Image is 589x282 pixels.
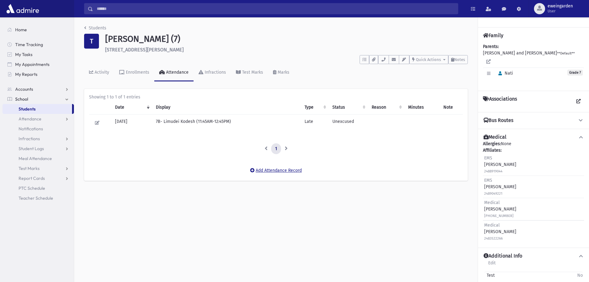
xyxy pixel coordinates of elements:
[19,185,45,191] span: PTC Schedule
[84,25,106,34] nav: breadcrumb
[114,64,154,81] a: Enrollments
[409,55,448,64] button: Quick Actions
[483,96,517,107] h4: Associations
[2,183,74,193] a: PTC Schedule
[483,253,584,259] button: Additional Info
[84,64,114,81] a: Activity
[416,57,441,62] span: Quick Actions
[2,144,74,154] a: Student Logs
[2,50,74,59] a: My Tasks
[276,70,289,75] div: Marks
[368,100,404,115] th: Reason: activate to sort column ascending
[111,114,152,131] td: [DATE]
[2,25,74,35] a: Home
[19,136,40,141] span: Infractions
[567,70,583,76] span: Grade 7
[484,236,503,241] small: 2483522266
[19,195,53,201] span: Teacher Schedule
[488,259,496,271] a: Edit
[15,62,49,67] span: My Appointments
[93,70,109,75] div: Activity
[448,55,468,64] button: Notes
[194,64,231,81] a: Infractions
[484,214,514,218] small: [PHONE_NUMBER]
[154,64,194,81] a: Attendance
[152,114,301,131] td: 7B- Limudei Kodesh (11:45AM-12:45PM)
[231,64,268,81] a: Test Marks
[2,104,72,114] a: Students
[19,166,40,171] span: Test Marks
[19,116,41,122] span: Attendance
[484,222,516,241] div: [PERSON_NAME]
[152,100,301,115] th: Display
[454,57,465,62] span: Notes
[2,134,74,144] a: Infractions
[483,117,584,124] button: Bus Routes
[105,47,468,53] h6: [STREET_ADDRESS][PERSON_NAME]
[440,100,463,115] th: Note
[15,52,32,57] span: My Tasks
[111,100,152,115] th: Date: activate to sort column ascending
[329,100,368,115] th: Status: activate to sort column ascending
[15,27,27,33] span: Home
[2,59,74,69] a: My Appointments
[2,69,74,79] a: My Reports
[19,106,36,112] span: Students
[2,94,74,104] a: School
[2,163,74,173] a: Test Marks
[484,155,516,174] div: [PERSON_NAME]
[2,40,74,50] a: Time Tracking
[125,70,149,75] div: Enrollments
[484,117,513,124] h4: Bus Routes
[404,100,440,115] th: Minutes
[483,141,584,243] div: None
[93,118,102,127] button: Edit
[483,148,502,153] b: Affiliates:
[484,177,516,197] div: [PERSON_NAME]
[2,154,74,163] a: Meal Attendance
[271,143,281,154] a: 1
[84,25,106,31] a: Students
[573,96,584,107] a: View all Associations
[483,141,501,146] b: Allergies:
[19,176,45,181] span: Report Cards
[484,192,502,196] small: 2489049221
[15,86,33,92] span: Accounts
[2,84,74,94] a: Accounts
[496,71,513,76] span: Nati
[246,165,306,176] button: Add Attendance Record
[241,70,263,75] div: Test Marks
[484,134,506,141] h4: Medical
[93,3,458,14] input: Search
[483,134,584,141] button: Medical
[484,253,522,259] h4: Additional Info
[105,34,468,44] h1: [PERSON_NAME] (7)
[548,4,573,9] span: eweingarden
[203,70,226,75] div: Infractions
[15,96,28,102] span: School
[19,156,52,161] span: Meal Attendance
[15,42,43,47] span: Time Tracking
[483,43,584,86] div: [PERSON_NAME] and [PERSON_NAME]
[483,44,499,49] b: Parents:
[268,64,294,81] a: Marks
[165,70,189,75] div: Attendance
[484,223,500,228] span: Medical
[19,126,43,132] span: Notifications
[577,272,583,279] span: No
[2,173,74,183] a: Report Cards
[301,114,329,131] td: Late
[5,2,41,15] img: AdmirePro
[84,34,99,49] div: T
[484,199,516,219] div: [PERSON_NAME]
[329,114,368,131] td: Unexcused
[483,33,503,38] h4: Family
[484,169,502,173] small: 2488919044
[89,94,463,100] div: Showing 1 to 1 of 1 entries
[15,72,37,77] span: My Reports
[2,124,74,134] a: Notifications
[2,193,74,203] a: Teacher Schedule
[484,178,492,183] span: EMS
[548,9,573,14] span: User
[19,146,44,151] span: Student Logs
